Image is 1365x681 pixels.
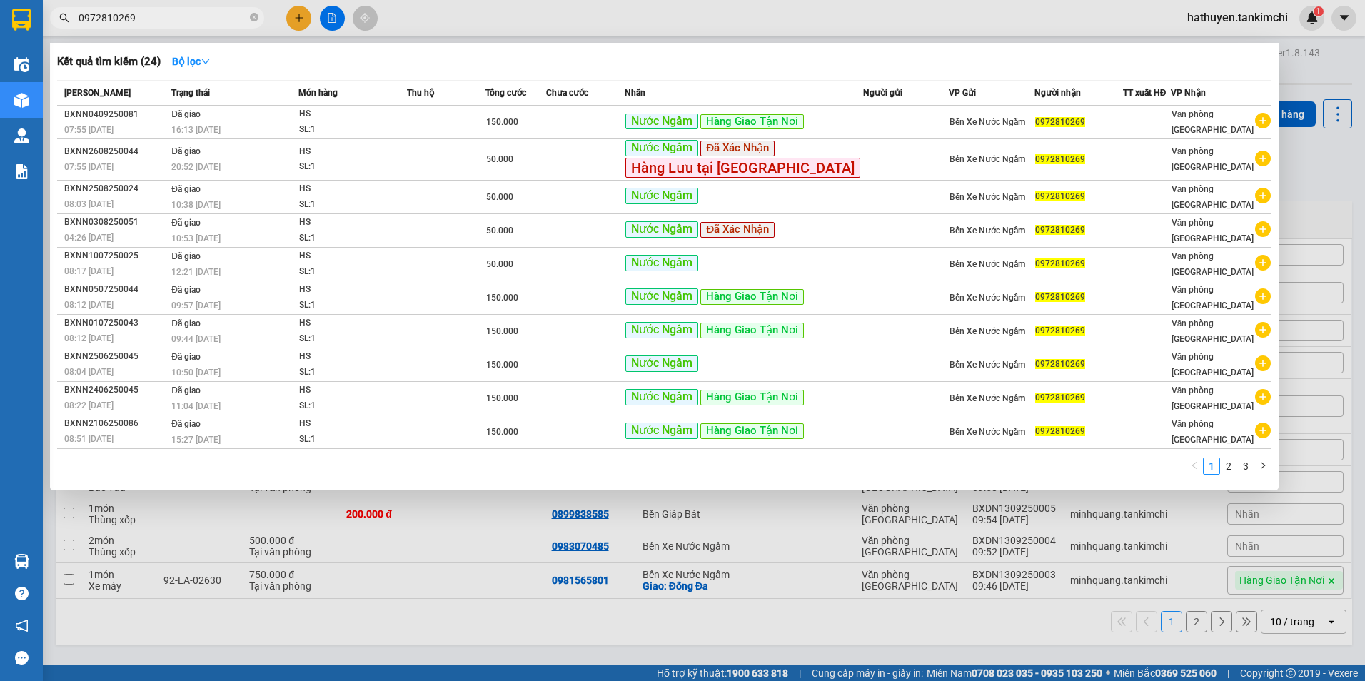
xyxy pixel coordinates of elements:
span: 50.000 [486,226,513,236]
span: Nhãn [625,88,645,98]
h3: Kết quả tìm kiếm ( 24 ) [57,54,161,69]
span: TT xuất HĐ [1123,88,1167,98]
div: HS [299,144,406,160]
span: Nước Ngầm [625,355,698,372]
span: Văn phòng [GEOGRAPHIC_DATA] [1172,318,1254,344]
span: down [201,56,211,66]
span: notification [15,619,29,632]
div: BXNN2106250086 [64,416,167,431]
span: 08:12 [DATE] [64,300,114,310]
span: 50.000 [486,259,513,269]
div: HS [299,248,406,264]
div: SL: 1 [299,159,406,175]
li: Next Page [1254,458,1271,475]
div: SL: 1 [299,398,406,414]
span: Bến Xe Nước Ngầm [950,293,1025,303]
span: Đã giao [171,109,201,119]
div: SL: 1 [299,231,406,246]
span: Đã giao [171,184,201,194]
span: plus-circle [1255,221,1271,237]
span: Tổng cước [485,88,526,98]
span: Thu hộ [407,88,434,98]
span: 0972810269 [1035,117,1085,127]
span: 09:44 [DATE] [171,334,221,344]
span: 07:55 [DATE] [64,162,114,172]
span: Văn phòng [GEOGRAPHIC_DATA] [1172,146,1254,172]
span: close-circle [250,11,258,25]
span: 0972810269 [1035,359,1085,369]
span: 150.000 [486,427,518,437]
div: SL: 1 [299,197,406,213]
span: 50.000 [486,154,513,164]
span: 0972810269 [1035,326,1085,336]
div: SL: 1 [299,264,406,280]
img: warehouse-icon [14,57,29,72]
span: Hàng Giao Tận Nơi [700,390,804,405]
div: SL: 1 [299,331,406,347]
span: Văn phòng [GEOGRAPHIC_DATA] [1172,184,1254,210]
span: Nước Ngầm [625,140,698,156]
span: 15:27 [DATE] [171,435,221,445]
span: 0972810269 [1035,154,1085,164]
img: warehouse-icon [14,128,29,143]
span: Chưa cước [546,88,588,98]
span: Bến Xe Nước Ngầm [950,154,1025,164]
span: Bến Xe Nước Ngầm [950,192,1025,202]
span: Văn phòng [GEOGRAPHIC_DATA] [1172,218,1254,243]
span: 08:03 [DATE] [64,199,114,209]
span: Đã giao [171,146,201,156]
span: Đã Xác Nhận [700,141,775,156]
div: BXNN0507250044 [64,282,167,297]
span: 08:22 [DATE] [64,400,114,410]
span: close-circle [250,13,258,21]
span: right [1259,461,1267,470]
span: Nước Ngầm [625,255,698,271]
span: Đã giao [171,385,201,395]
span: [PERSON_NAME] [64,88,131,98]
span: Người gửi [863,88,902,98]
span: Bến Xe Nước Ngầm [950,393,1025,403]
span: plus-circle [1255,423,1271,438]
span: question-circle [15,587,29,600]
div: HS [299,282,406,298]
span: Văn phòng [GEOGRAPHIC_DATA] [1172,419,1254,445]
span: message [15,651,29,665]
img: logo-vxr [12,9,31,31]
span: plus-circle [1255,355,1271,371]
span: VP Nhận [1171,88,1206,98]
span: Đã giao [171,352,201,362]
span: 0972810269 [1035,225,1085,235]
span: Món hàng [298,88,338,98]
span: 0972810269 [1035,258,1085,268]
div: BXNN0409250081 [64,107,167,122]
div: SL: 1 [299,298,406,313]
span: 08:04 [DATE] [64,367,114,377]
span: Hàng Lưu tại [GEOGRAPHIC_DATA] [625,158,860,178]
strong: Bộ lọc [172,56,211,67]
a: 2 [1221,458,1236,474]
div: SL: 1 [299,432,406,448]
span: Hàng Giao Tận Nơi [700,289,804,305]
span: Văn phòng [GEOGRAPHIC_DATA] [1172,109,1254,135]
div: HS [299,349,406,365]
span: 10:53 [DATE] [171,233,221,243]
span: Bến Xe Nước Ngầm [950,326,1025,336]
span: Nước Ngầm [625,113,698,130]
span: Bến Xe Nước Ngầm [950,226,1025,236]
button: right [1254,458,1271,475]
span: Đã giao [171,285,201,295]
span: 10:50 [DATE] [171,368,221,378]
span: left [1190,461,1199,470]
span: Bến Xe Nước Ngầm [950,427,1025,437]
div: BXNN2406250045 [64,383,167,398]
span: 12:21 [DATE] [171,267,221,277]
div: HS [299,416,406,432]
div: SL: 1 [299,122,406,138]
span: plus-circle [1255,389,1271,405]
span: 16:13 [DATE] [171,125,221,135]
a: 1 [1204,458,1219,474]
span: 0972810269 [1035,191,1085,201]
span: 08:12 [DATE] [64,333,114,343]
img: solution-icon [14,164,29,179]
span: Đã Xác Nhận [700,222,775,238]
